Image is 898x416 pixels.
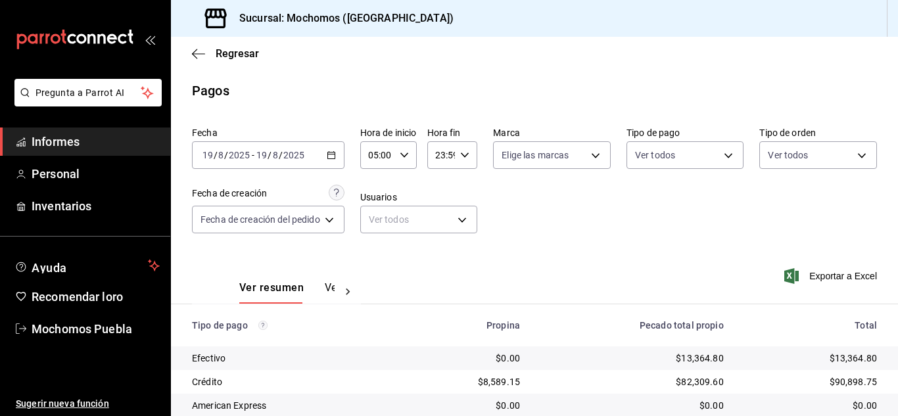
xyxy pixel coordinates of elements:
[239,281,335,304] div: pestañas de navegación
[360,192,397,202] font: Usuarios
[676,377,724,387] font: $82,309.60
[32,322,132,336] font: Mochomos Puebla
[192,83,229,99] font: Pagos
[279,150,283,160] font: /
[202,150,214,160] input: --
[699,400,724,411] font: $0.00
[369,214,409,225] font: Ver todos
[192,127,218,138] font: Fecha
[496,400,520,411] font: $0.00
[256,150,268,160] input: --
[325,281,374,294] font: Ver pagos
[32,290,123,304] font: Recomendar loro
[192,188,267,198] font: Fecha de creación
[768,150,808,160] font: Ver todos
[759,127,816,138] font: Tipo de orden
[192,47,259,60] button: Regresar
[32,135,80,149] font: Informes
[830,353,878,363] font: $13,364.80
[192,400,266,411] font: American Express
[228,150,250,160] input: ----
[640,320,724,331] font: Pecado total propio
[478,377,520,387] font: $8,589.15
[192,353,225,363] font: Efectivo
[192,377,222,387] font: Crédito
[272,150,279,160] input: --
[427,127,461,138] font: Hora fin
[855,320,877,331] font: Total
[239,12,454,24] font: Sucursal: Mochomos ([GEOGRAPHIC_DATA])
[145,34,155,45] button: abrir_cajón_menú
[676,353,724,363] font: $13,364.80
[32,199,91,213] font: Inventarios
[216,47,259,60] font: Regresar
[9,95,162,109] a: Pregunta a Parrot AI
[635,150,675,160] font: Ver todos
[258,321,268,330] svg: Los pagos realizados con Pay y otras terminales son montos brutos.
[192,320,248,331] font: Tipo de pago
[218,150,224,160] input: --
[486,320,520,331] font: Propina
[14,79,162,106] button: Pregunta a Parrot AI
[201,214,320,225] font: Fecha de creación del pedido
[224,150,228,160] font: /
[268,150,272,160] font: /
[496,353,520,363] font: $0.00
[830,377,878,387] font: $90,898.75
[35,87,125,98] font: Pregunta a Parrot AI
[360,127,417,138] font: Hora de inicio
[626,127,680,138] font: Tipo de pago
[16,398,109,409] font: Sugerir nueva función
[32,167,80,181] font: Personal
[502,150,569,160] font: Elige las marcas
[787,268,877,284] button: Exportar a Excel
[853,400,877,411] font: $0.00
[214,150,218,160] font: /
[239,281,304,294] font: Ver resumen
[32,261,67,275] font: Ayuda
[493,127,520,138] font: Marca
[252,150,254,160] font: -
[283,150,305,160] input: ----
[809,271,877,281] font: Exportar a Excel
